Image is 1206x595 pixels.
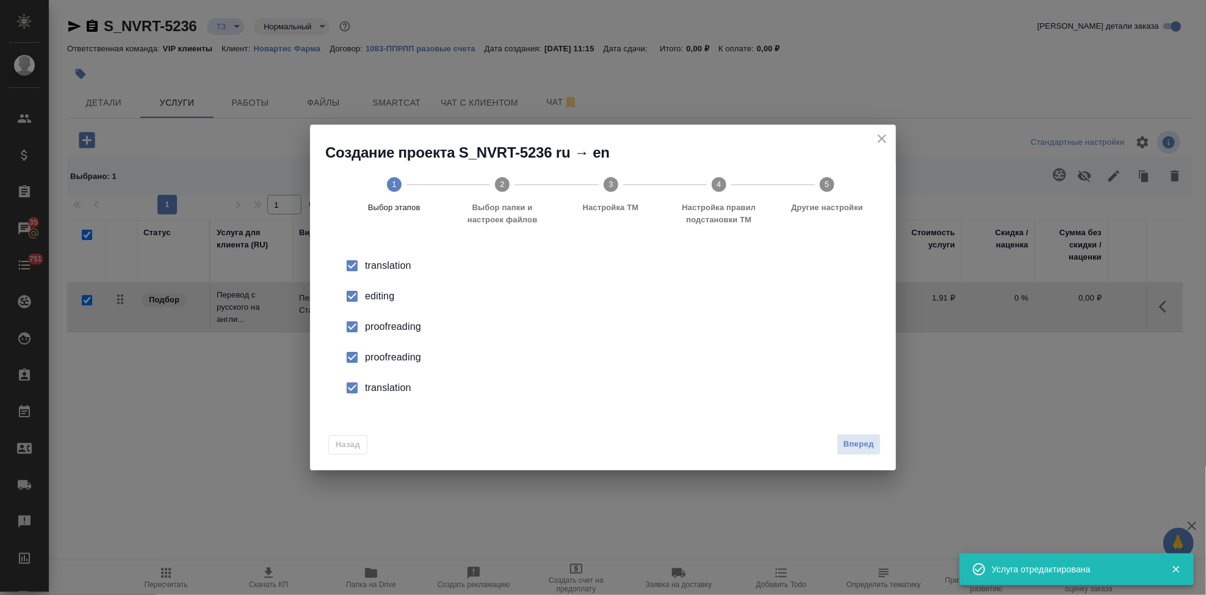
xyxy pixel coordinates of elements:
button: close [873,130,891,148]
div: translation [365,381,867,395]
span: Настройка ТМ [561,202,660,214]
text: 4 [717,180,721,189]
span: Другие настройки [778,202,876,214]
text: 2 [500,180,504,189]
text: 5 [825,180,829,189]
div: editing [365,289,867,304]
text: 1 [392,180,396,189]
button: Вперед [837,434,881,455]
h2: Создание проекта S_NVRT-5236 ru → en [325,143,896,162]
div: proofreading [365,319,867,334]
div: Услуга отредактирована [992,563,1153,575]
div: translation [365,258,867,273]
text: 3 [608,180,613,189]
button: Закрыть [1163,564,1188,575]
span: Вперед [843,437,874,451]
span: Настройка правил подстановки TM [670,202,768,226]
span: Выбор папки и настроек файлов [453,202,551,226]
div: proofreading [365,350,867,365]
span: Выбор этапов [345,202,443,214]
